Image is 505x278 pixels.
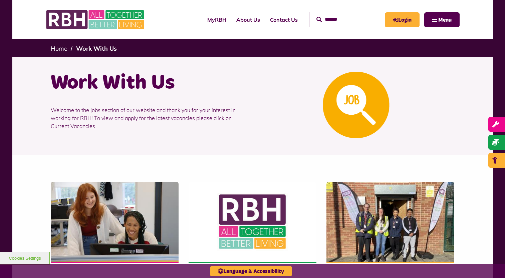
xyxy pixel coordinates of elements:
img: RBH [46,7,146,33]
span: Menu [438,17,452,23]
a: MyRBH [385,12,420,27]
a: About Us [231,11,265,29]
p: Welcome to the jobs section of our website and thank you for your interest in working for RBH! To... [51,96,248,140]
iframe: Netcall Web Assistant for live chat [475,248,505,278]
a: MyRBH [202,11,231,29]
img: IMG 1470 [51,182,179,262]
button: Language & Accessibility [210,266,292,276]
a: Contact Us [265,11,303,29]
a: Work With Us [76,45,117,52]
img: Dropinfreehold2 [326,182,454,262]
img: Looking For A Job [323,72,390,138]
a: Home [51,45,67,52]
h1: Work With Us [51,70,248,96]
img: RBH Logo Social Media 480X360 (1) [189,182,316,262]
button: Navigation [424,12,460,27]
